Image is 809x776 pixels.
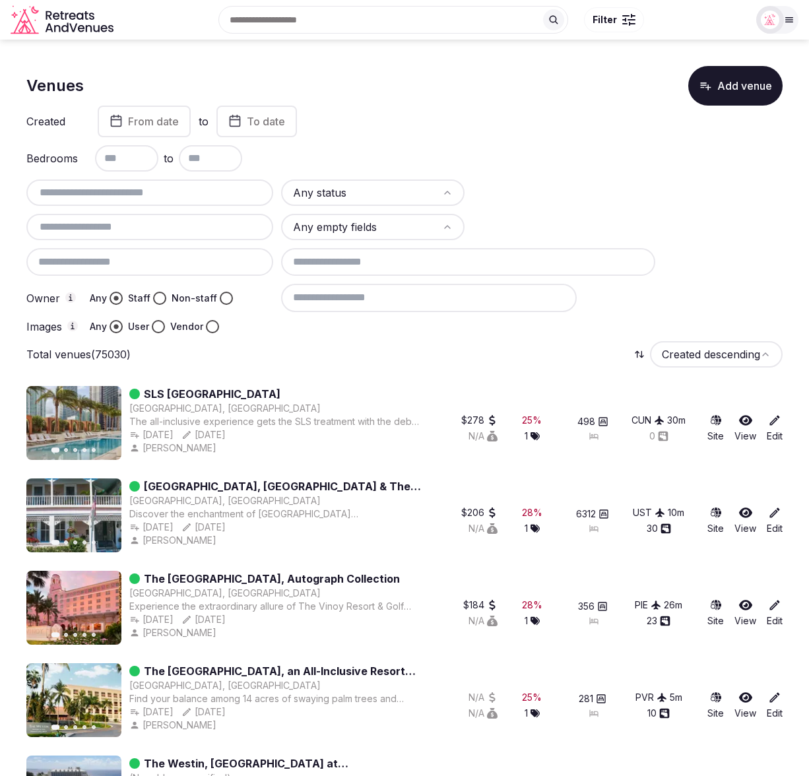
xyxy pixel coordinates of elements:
button: Owner [65,292,76,303]
div: 1 [525,614,540,628]
div: 10 m [668,506,684,519]
img: Featured image for The Westin Playa Vallarta, an All-Inclusive Resort and Marriott Puerto Vallarta [26,663,121,737]
button: PVR [635,691,667,704]
label: Owner [26,292,79,304]
button: [GEOGRAPHIC_DATA], [GEOGRAPHIC_DATA] [129,587,321,600]
a: Edit [767,414,783,443]
div: [DATE] [129,521,174,534]
div: The all-inclusive experience gets the SLS treatment with the debut of SLS Playa Mujeres. Make an ... [129,415,421,428]
button: 5m [670,691,682,704]
span: 6312 [576,507,596,521]
button: Go to slide 2 [64,448,68,452]
button: 23 [647,614,670,628]
span: 356 [578,600,595,613]
a: The Westin, [GEOGRAPHIC_DATA] at [GEOGRAPHIC_DATA] [144,756,421,771]
button: [PERSON_NAME] [129,534,219,547]
button: Filter [584,7,644,32]
button: 1 [525,430,540,443]
a: View [734,691,756,720]
button: 28% [522,598,542,612]
button: [DATE] [181,428,226,441]
img: Featured image for St. Augustine, Ponte Vedra & The Beaches [26,478,121,552]
button: CUN [631,414,664,427]
div: [GEOGRAPHIC_DATA], [GEOGRAPHIC_DATA] [129,494,321,507]
button: Site [707,506,724,535]
button: 281 [579,692,606,705]
button: 25% [522,414,542,427]
button: 28% [522,506,542,519]
button: 0 [649,430,668,443]
button: Go to slide 3 [73,633,77,637]
button: [DATE] [181,613,226,626]
a: View [734,414,756,443]
button: $278 [461,414,498,427]
button: Go to slide 2 [64,725,68,729]
a: Visit the homepage [11,5,116,35]
div: [DATE] [129,705,174,719]
label: Bedrooms [26,153,79,164]
button: Go to slide 3 [73,725,77,729]
button: Go to slide 4 [82,633,86,637]
div: $206 [461,506,498,519]
label: to [199,114,209,129]
button: Go to slide 1 [51,632,60,637]
button: 30 [647,522,671,535]
div: Discover the enchantment of [GEOGRAPHIC_DATA][PERSON_NAME] and [GEOGRAPHIC_DATA], where history d... [129,507,421,521]
button: N/A [469,522,498,535]
button: Go to slide 2 [64,633,68,637]
div: [DATE] [181,521,226,534]
button: 10m [668,506,684,519]
label: Any [90,320,107,333]
div: [PERSON_NAME] [129,719,219,732]
div: [PERSON_NAME] [129,441,219,455]
button: Images [67,321,78,331]
label: Non-staff [172,292,217,305]
button: Go to slide 3 [73,448,77,452]
button: To date [216,106,297,137]
label: Vendor [170,320,203,333]
span: From date [128,115,179,128]
div: Find your balance among 14 acres of swaying palm trees and fronted by a 410-foot private beach on... [129,692,421,705]
div: N/A [469,707,498,720]
span: Filter [593,13,617,26]
button: Go to slide 1 [51,447,60,453]
div: [GEOGRAPHIC_DATA], [GEOGRAPHIC_DATA] [129,402,321,415]
button: Go to slide 5 [92,725,96,729]
button: N/A [469,614,498,628]
button: 1 [525,707,540,720]
span: 498 [577,415,595,428]
button: Go to slide 1 [51,725,60,730]
div: 5 m [670,691,682,704]
label: Staff [128,292,150,305]
button: [DATE] [181,705,226,719]
button: Site [707,598,724,628]
button: [PERSON_NAME] [129,626,219,639]
div: 30 m [667,414,686,427]
img: Featured image for SLS Playa Mujeres [26,386,121,460]
p: Total venues (75030) [26,347,131,362]
button: Go to slide 2 [64,540,68,544]
button: UST [633,506,665,519]
a: View [734,506,756,535]
button: PIE [635,598,661,612]
button: [DATE] [129,428,174,441]
label: Any [90,292,107,305]
button: 1 [525,522,540,535]
a: SLS [GEOGRAPHIC_DATA] [144,386,280,402]
button: 498 [577,415,608,428]
div: Experience the extraordinary allure of The Vinoy Resort & Golf Club, Autograph Collection. This h... [129,600,421,613]
button: Go to slide 4 [82,448,86,452]
a: View [734,598,756,628]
